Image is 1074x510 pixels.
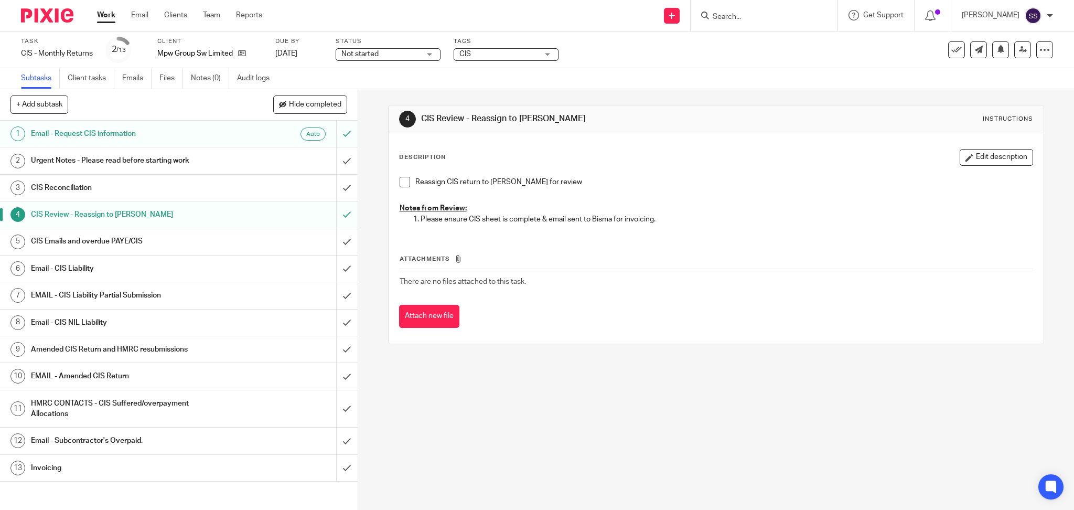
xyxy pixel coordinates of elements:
[10,180,25,195] div: 3
[236,10,262,20] a: Reports
[275,50,297,57] span: [DATE]
[400,256,450,262] span: Attachments
[31,153,228,168] h1: Urgent Notes - Please read before starting work
[31,207,228,222] h1: CIS Review - Reassign to [PERSON_NAME]
[10,261,25,276] div: 6
[10,288,25,303] div: 7
[31,368,228,384] h1: EMAIL - Amended CIS Return
[336,37,441,46] label: Status
[10,235,25,249] div: 5
[31,315,228,331] h1: Email - CIS NIL Liability
[31,261,228,277] h1: Email - CIS Liability
[10,433,25,448] div: 12
[31,396,228,422] h1: HMRC CONTACTS - CIS Suffered/overpayment Allocations
[10,95,68,113] button: + Add subtask
[21,37,93,46] label: Task
[459,50,471,58] span: CIS
[400,278,526,285] span: There are no files attached to this task.
[10,369,25,384] div: 10
[300,127,326,141] div: Auto
[31,342,228,357] h1: Amended CIS Return and HMRC resubmissions
[341,50,379,58] span: Not started
[421,214,1033,225] p: Please ensure CIS sheet is complete & email sent to Bisma for invoicing.
[237,68,277,89] a: Audit logs
[112,44,126,56] div: 2
[399,111,416,127] div: 4
[191,68,229,89] a: Notes (0)
[289,101,341,109] span: Hide completed
[10,126,25,141] div: 1
[31,233,228,249] h1: CIS Emails and overdue PAYE/CIS
[10,315,25,330] div: 8
[275,37,323,46] label: Due by
[203,10,220,20] a: Team
[21,8,73,23] img: Pixie
[157,48,233,59] p: Mpw Group Sw Limited
[131,10,148,20] a: Email
[399,153,446,162] p: Description
[10,401,25,416] div: 11
[454,37,559,46] label: Tags
[159,68,183,89] a: Files
[962,10,1019,20] p: [PERSON_NAME]
[10,154,25,168] div: 2
[21,48,93,59] div: CIS - Monthly Returns
[122,68,152,89] a: Emails
[1025,7,1041,24] img: svg%3E
[164,10,187,20] a: Clients
[157,37,262,46] label: Client
[421,113,738,124] h1: CIS Review - Reassign to [PERSON_NAME]
[31,126,228,142] h1: Email - Request CIS information
[31,433,228,449] h1: Email - Subcontractor's Overpaid.
[399,305,459,328] button: Attach new file
[10,461,25,475] div: 13
[400,205,467,212] u: Notes from Review:
[983,115,1033,123] div: Instructions
[960,149,1033,166] button: Edit description
[21,68,60,89] a: Subtasks
[116,47,126,53] small: /13
[31,288,228,303] h1: EMAIL - CIS Liability Partial Submission
[10,207,25,222] div: 4
[97,10,115,20] a: Work
[273,95,347,113] button: Hide completed
[68,68,114,89] a: Client tasks
[863,12,904,19] span: Get Support
[31,180,228,196] h1: CIS Reconciliation
[10,342,25,357] div: 9
[31,460,228,476] h1: Invoicing
[712,13,806,22] input: Search
[415,177,1033,187] p: Reassign CIS return to [PERSON_NAME] for review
